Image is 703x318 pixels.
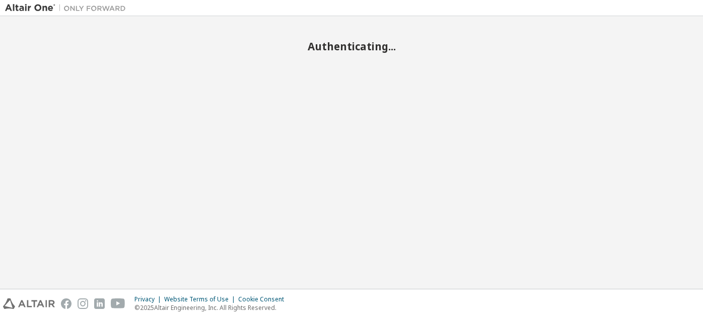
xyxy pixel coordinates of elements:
[111,298,125,309] img: youtube.svg
[238,295,290,303] div: Cookie Consent
[78,298,88,309] img: instagram.svg
[5,40,698,53] h2: Authenticating...
[134,295,164,303] div: Privacy
[3,298,55,309] img: altair_logo.svg
[5,3,131,13] img: Altair One
[94,298,105,309] img: linkedin.svg
[164,295,238,303] div: Website Terms of Use
[61,298,72,309] img: facebook.svg
[134,303,290,312] p: © 2025 Altair Engineering, Inc. All Rights Reserved.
